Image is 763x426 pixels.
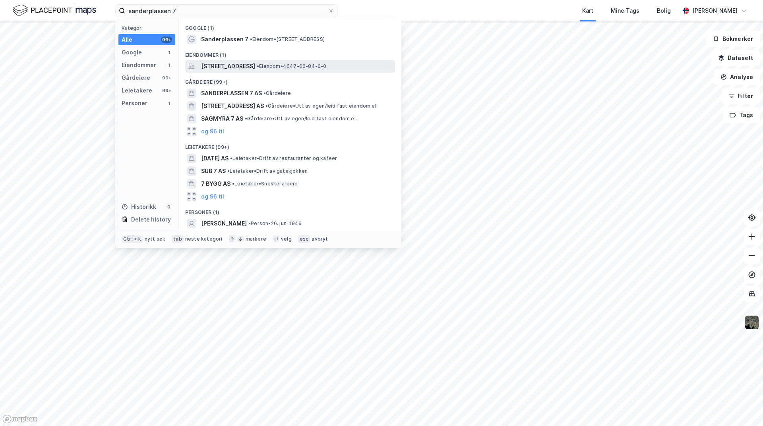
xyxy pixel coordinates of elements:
div: Personer (1) [179,203,401,217]
div: Google (1) [179,19,401,33]
span: [STREET_ADDRESS] [201,62,255,71]
span: 7 BYGG AS [201,179,230,189]
div: [PERSON_NAME] [692,6,738,15]
span: Leietaker • Snekkerarbeid [232,181,298,187]
span: [DATE] AS [201,154,229,163]
button: Filter [722,88,760,104]
div: neste kategori [185,236,223,242]
div: Mine Tags [611,6,639,15]
span: Sanderplassen 7 [201,35,248,44]
div: esc [298,235,310,243]
button: Datasett [711,50,760,66]
span: • [265,103,268,109]
span: Gårdeiere • Utl. av egen/leid fast eiendom el. [265,103,378,109]
input: Søk på adresse, matrikkel, gårdeiere, leietakere eller personer [125,5,328,17]
div: Ctrl + k [122,235,143,243]
div: 99+ [161,75,172,81]
div: Leietakere [122,86,152,95]
div: velg [281,236,292,242]
div: Kart [582,6,593,15]
div: 1 [166,100,172,106]
div: 1 [166,62,172,68]
div: Delete history [131,215,171,224]
div: Alle [122,35,132,44]
span: • [263,90,266,96]
span: Gårdeiere [263,90,291,96]
button: Analyse [714,69,760,85]
span: • [232,181,234,187]
div: Gårdeiere [122,73,150,83]
span: Leietaker • Drift av restauranter og kafeer [230,155,337,162]
div: 99+ [161,87,172,94]
div: avbryt [312,236,328,242]
span: • [248,220,251,226]
div: Eiendommer (1) [179,46,401,60]
div: 99+ [161,37,172,43]
span: [STREET_ADDRESS] AS [201,101,264,111]
span: • [230,155,232,161]
iframe: Chat Widget [723,388,763,426]
div: Kategori [122,25,175,31]
span: Eiendom • 4647-60-84-0-0 [257,63,327,69]
a: Mapbox homepage [2,414,37,424]
img: 9k= [744,315,759,330]
img: logo.f888ab2527a4732fd821a326f86c7f29.svg [13,4,96,17]
span: • [250,36,252,42]
div: Personer [122,98,147,108]
span: SANDERPLASSEN 7 AS [201,89,262,98]
div: Bolig [657,6,671,15]
div: 0 [166,204,172,210]
div: Kontrollprogram for chat [723,388,763,426]
div: tab [172,235,184,243]
div: markere [246,236,266,242]
span: • [227,168,230,174]
span: Leietaker • Drift av gatekjøkken [227,168,308,174]
button: og 96 til [201,192,224,201]
span: SUB 7 AS [201,166,226,176]
span: Gårdeiere • Utl. av egen/leid fast eiendom el. [245,116,357,122]
button: og 96 til [201,127,224,136]
div: nytt søk [145,236,166,242]
span: • [257,63,259,69]
span: [PERSON_NAME] [201,219,247,228]
span: • [245,116,247,121]
div: Google [122,48,142,57]
div: Gårdeiere (99+) [179,73,401,87]
div: Historikk [122,202,156,212]
span: SAGMYRA 7 AS [201,114,243,123]
div: 1 [166,49,172,56]
span: Person • 26. juni 1946 [248,220,302,227]
button: Tags [723,107,760,123]
span: Eiendom • [STREET_ADDRESS] [250,36,325,42]
button: Bokmerker [706,31,760,47]
div: Leietakere (99+) [179,138,401,152]
div: Eiendommer [122,60,156,70]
